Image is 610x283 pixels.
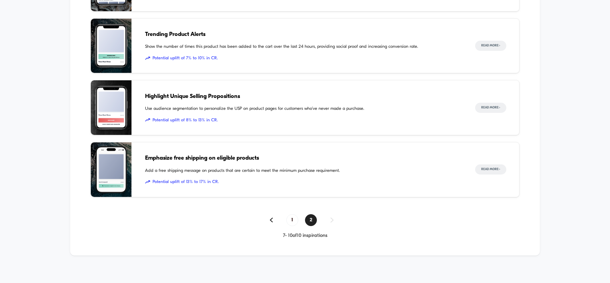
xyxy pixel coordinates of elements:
span: Show the number of times this product has been added to the cart over the last 24 hours, providin... [145,43,462,50]
button: Read More> [475,103,506,113]
span: Potential uplift of 8% to 13% in CR. [145,117,462,124]
button: Read More> [475,164,506,175]
img: pagination back [270,218,273,222]
img: Show the number of times this product has been added to the cart over the last 24 hours, providin... [91,19,131,73]
button: Read More> [475,41,506,51]
span: Emphasize free shipping on eligible products [145,154,462,163]
span: Use audience segmentation to personalize the USP on product pages for customers who’ve never made... [145,105,462,112]
img: Add a free shipping message on products that are certain to meet the minimum purchase requirement. [91,142,131,197]
div: 7 - 10 of 10 inspirations [90,233,520,239]
span: 2 [305,214,317,226]
span: Add a free shipping message on products that are certain to meet the minimum purchase requirement. [145,167,462,174]
span: Trending Product Alerts [145,30,462,39]
span: Potential uplift of 7% to 10% in CR. [145,55,462,62]
span: 1 [286,214,298,226]
img: Use audience segmentation to personalize the USP on product pages for customers who’ve never made... [91,80,131,135]
span: Potential uplift of 13% to 17% in CR. [145,179,462,185]
span: Highlight Unique Selling Propositions [145,92,462,101]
